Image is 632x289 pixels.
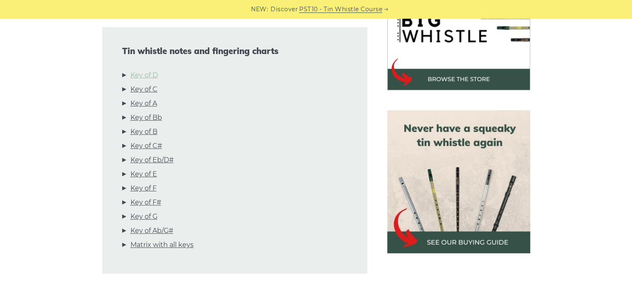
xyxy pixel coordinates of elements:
a: Key of B [130,126,157,137]
a: PST10 - Tin Whistle Course [299,5,382,14]
a: Key of A [130,98,157,109]
img: tin whistle buying guide [387,110,530,253]
a: Key of C# [130,141,162,151]
a: Key of G [130,211,157,222]
a: Key of C [130,84,157,95]
a: Key of F# [130,197,161,208]
a: Key of D [130,70,158,81]
a: Key of E [130,169,157,180]
span: Discover [271,5,298,14]
a: Matrix with all keys [130,240,194,250]
span: NEW: [251,5,268,14]
a: Key of F [130,183,157,194]
a: Key of Eb/D# [130,155,174,165]
a: Key of Ab/G# [130,225,173,236]
span: Tin whistle notes and fingering charts [122,46,347,56]
a: Key of Bb [130,112,162,123]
